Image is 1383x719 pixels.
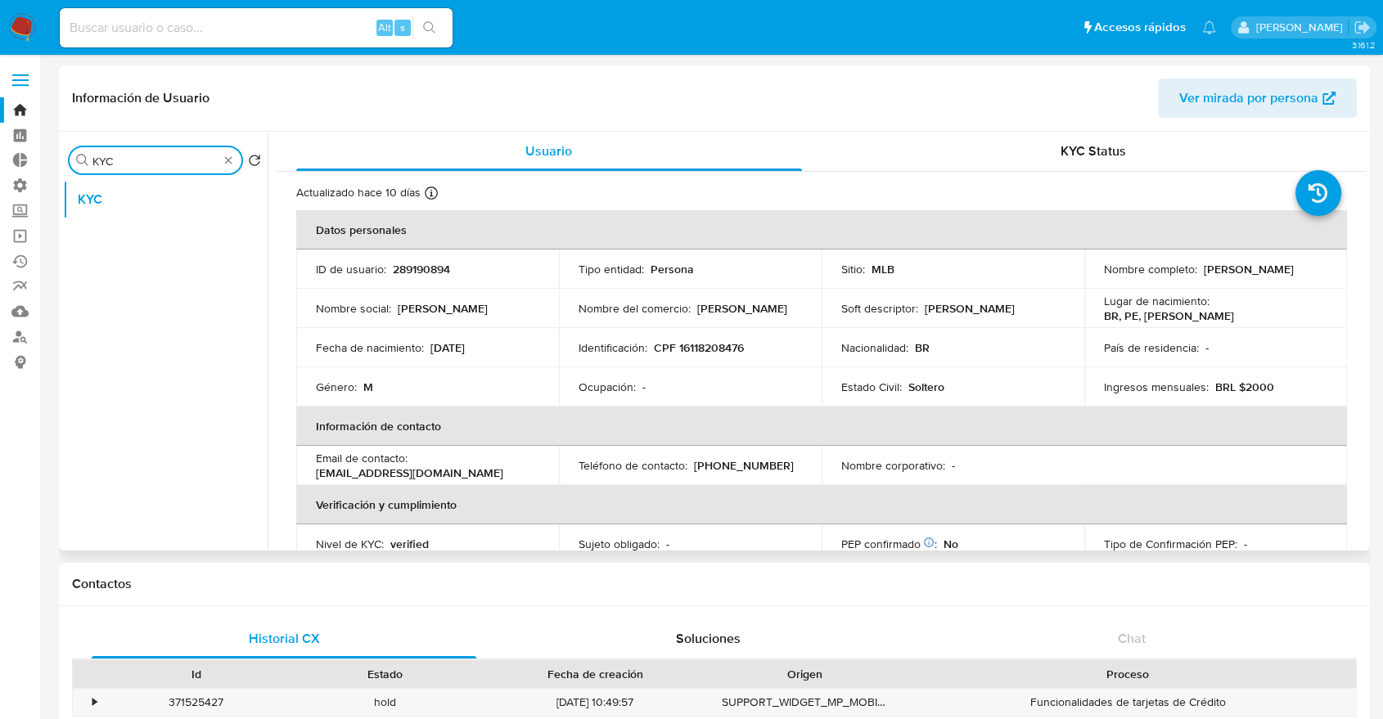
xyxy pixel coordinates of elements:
th: Verificación y cumplimiento [296,485,1347,524]
p: BR, PE, [PERSON_NAME] [1104,308,1234,323]
th: Información de contacto [296,407,1347,446]
p: Tipo entidad : [579,262,644,276]
p: [PERSON_NAME] [1204,262,1294,276]
p: Género : [316,380,357,394]
p: MLB [872,262,894,276]
span: Accesos rápidos [1094,19,1186,36]
button: Ver mirada por persona [1158,79,1357,118]
p: Lugar de nacimiento : [1104,294,1210,308]
div: SUPPORT_WIDGET_MP_MOBILE [710,689,899,716]
span: Usuario [525,142,572,160]
div: Funcionalidades de tarjetas de Crédito [899,689,1356,716]
div: Proceso [911,666,1345,682]
span: Soluciones [676,629,741,648]
div: Estado [302,666,468,682]
span: Alt [378,20,391,35]
p: Ingresos mensuales : [1104,380,1209,394]
p: - [666,537,669,551]
th: Datos personales [296,210,1347,249]
button: search-icon [412,16,446,39]
a: Notificaciones [1202,20,1216,34]
p: M [363,380,373,394]
p: Fecha de nacimiento : [316,340,424,355]
p: Tipo de Confirmación PEP : [1104,537,1237,551]
h1: Información de Usuario [72,90,209,106]
p: Nombre del comercio : [579,301,691,316]
p: BR [915,340,930,355]
div: Id [113,666,279,682]
p: ID de usuario : [316,262,386,276]
p: [PHONE_NUMBER] [694,458,794,473]
div: 371525427 [101,689,291,716]
button: Borrar [222,154,235,167]
p: Nombre corporativo : [841,458,945,473]
h1: Contactos [72,576,1357,592]
span: Chat [1118,629,1146,648]
input: Buscar [92,154,218,169]
p: Soft descriptor : [841,301,918,316]
p: verified [390,537,429,551]
p: juan.tosini@mercadolibre.com [1255,20,1348,35]
p: CPF 16118208476 [654,340,744,355]
div: hold [291,689,480,716]
p: [PERSON_NAME] [398,301,488,316]
p: Soltero [908,380,944,394]
p: Sujeto obligado : [579,537,660,551]
span: KYC Status [1061,142,1126,160]
p: Nombre completo : [1104,262,1197,276]
p: No [944,537,958,551]
p: Ocupación : [579,380,636,394]
input: Buscar usuario o caso... [60,17,453,38]
p: - [1244,537,1247,551]
span: Ver mirada por persona [1179,79,1318,118]
p: [PERSON_NAME] [925,301,1015,316]
p: Sitio : [841,262,865,276]
div: Origen [722,666,888,682]
p: - [1205,340,1209,355]
span: Historial CX [249,629,320,648]
div: Fecha de creación [491,666,699,682]
div: • [92,694,97,710]
p: Estado Civil : [841,380,902,394]
p: - [642,380,646,394]
span: s [400,20,405,35]
div: [DATE] 10:49:57 [480,689,710,716]
p: Identificación : [579,340,647,355]
a: Salir [1354,19,1371,36]
p: PEP confirmado : [841,537,937,551]
p: País de residencia : [1104,340,1199,355]
button: Buscar [76,154,89,167]
p: [EMAIL_ADDRESS][DOMAIN_NAME] [316,465,503,480]
p: Nombre social : [316,301,391,316]
button: Volver al orden por defecto [248,154,261,172]
p: Email de contacto : [316,451,408,465]
button: KYC [63,180,268,219]
p: Actualizado hace 10 días [296,185,421,200]
p: Persona [651,262,694,276]
p: [PERSON_NAME] [697,301,787,316]
p: [DATE] [430,340,465,355]
p: Nacionalidad : [841,340,908,355]
p: 289190894 [393,262,450,276]
p: Teléfono de contacto : [579,458,687,473]
p: - [952,458,955,473]
p: Nivel de KYC : [316,537,384,551]
p: BRL $2000 [1215,380,1274,394]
